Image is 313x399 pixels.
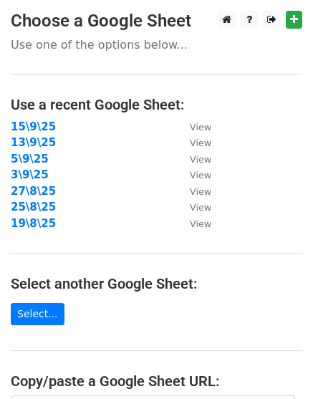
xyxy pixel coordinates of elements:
[190,154,211,165] small: View
[11,153,49,165] a: 5\9\25
[175,153,211,165] a: View
[11,185,56,198] a: 27\8\25
[175,217,211,230] a: View
[241,330,313,399] iframe: Chat Widget
[190,202,211,213] small: View
[190,122,211,133] small: View
[11,168,49,181] a: 3\9\25
[175,168,211,181] a: View
[11,37,302,52] p: Use one of the options below...
[190,186,211,197] small: View
[11,120,56,133] a: 15\9\25
[11,96,302,113] h4: Use a recent Google Sheet:
[190,218,211,229] small: View
[190,138,211,148] small: View
[11,303,64,325] a: Select...
[175,136,211,149] a: View
[11,372,302,390] h4: Copy/paste a Google Sheet URL:
[11,11,302,32] h3: Choose a Google Sheet
[11,136,56,149] a: 13\9\25
[190,170,211,181] small: View
[11,275,302,292] h4: Select another Google Sheet:
[175,185,211,198] a: View
[11,201,56,213] a: 25\8\25
[11,217,56,230] a: 19\8\25
[175,120,211,133] a: View
[175,201,211,213] a: View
